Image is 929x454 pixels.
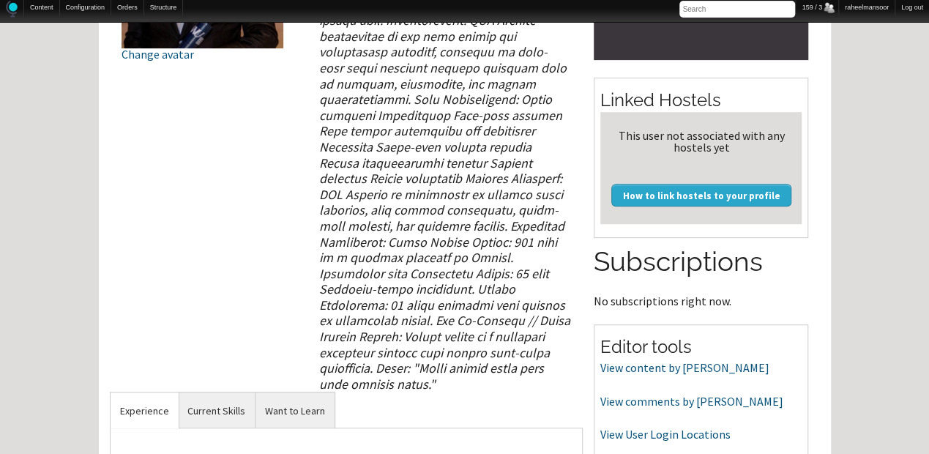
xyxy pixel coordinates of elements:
a: View content by [PERSON_NAME] [600,360,769,375]
div: Change avatar [122,48,283,60]
a: Want to Learn [255,392,335,428]
input: Search [679,1,795,18]
a: View comments by [PERSON_NAME] [600,394,783,409]
h2: Subscriptions [594,243,808,281]
a: Experience [111,392,179,428]
a: How to link hostels to your profile [611,184,791,206]
a: View User Login Locations [600,427,731,442]
img: Home [6,1,18,18]
section: No subscriptions right now. [594,243,808,306]
h2: Editor tools [600,335,802,360]
h2: Linked Hostels [600,88,802,113]
div: This user not associated with any hostels yet [606,130,796,153]
a: Current Skills [178,392,255,428]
